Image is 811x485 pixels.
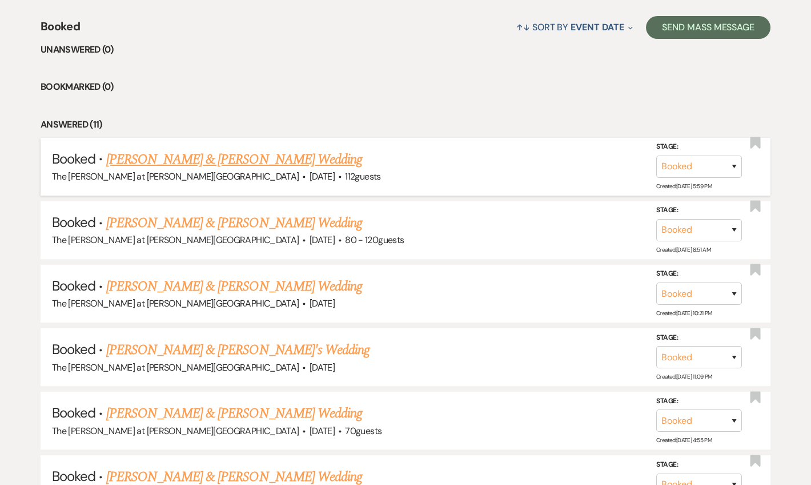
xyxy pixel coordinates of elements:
label: Stage: [656,141,742,153]
span: 112 guests [345,170,380,182]
span: Booked [41,18,80,42]
span: Booked [52,340,95,358]
span: Booked [52,277,95,295]
a: [PERSON_NAME] & [PERSON_NAME] Wedding [106,403,362,424]
span: 70 guests [345,425,382,437]
span: The [PERSON_NAME] at [PERSON_NAME][GEOGRAPHIC_DATA] [52,297,299,309]
a: [PERSON_NAME] & [PERSON_NAME] Wedding [106,149,362,170]
span: The [PERSON_NAME] at [PERSON_NAME][GEOGRAPHIC_DATA] [52,170,299,182]
span: [DATE] [310,234,335,246]
span: The [PERSON_NAME] at [PERSON_NAME][GEOGRAPHIC_DATA] [52,425,299,437]
label: Stage: [656,395,742,408]
span: [DATE] [310,297,335,309]
label: Stage: [656,268,742,280]
a: [PERSON_NAME] & [PERSON_NAME] Wedding [106,276,362,297]
span: Created: [DATE] 8:51 AM [656,246,710,253]
span: [DATE] [310,170,335,182]
span: [DATE] [310,361,335,373]
button: Send Mass Message [646,16,770,39]
span: [DATE] [310,425,335,437]
label: Stage: [656,332,742,344]
span: Booked [52,150,95,168]
span: Created: [DATE] 10:21 PM [656,309,712,317]
span: The [PERSON_NAME] at [PERSON_NAME][GEOGRAPHIC_DATA] [52,234,299,246]
li: Unanswered (0) [41,42,770,57]
span: 80 - 120 guests [345,234,404,246]
label: Stage: [656,459,742,471]
span: Booked [52,213,95,231]
label: Stage: [656,204,742,217]
li: Answered (11) [41,117,770,132]
button: Sort By Event Date [512,12,637,42]
span: ↑↓ [516,21,530,33]
span: The [PERSON_NAME] at [PERSON_NAME][GEOGRAPHIC_DATA] [52,361,299,373]
li: Bookmarked (0) [41,79,770,94]
span: Created: [DATE] 5:59 PM [656,182,712,190]
span: Event Date [571,21,624,33]
span: Created: [DATE] 11:09 PM [656,373,712,380]
span: Booked [52,404,95,422]
span: Booked [52,467,95,485]
span: Created: [DATE] 4:55 PM [656,436,712,444]
a: [PERSON_NAME] & [PERSON_NAME]'s Wedding [106,340,370,360]
a: [PERSON_NAME] & [PERSON_NAME] Wedding [106,213,362,233]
